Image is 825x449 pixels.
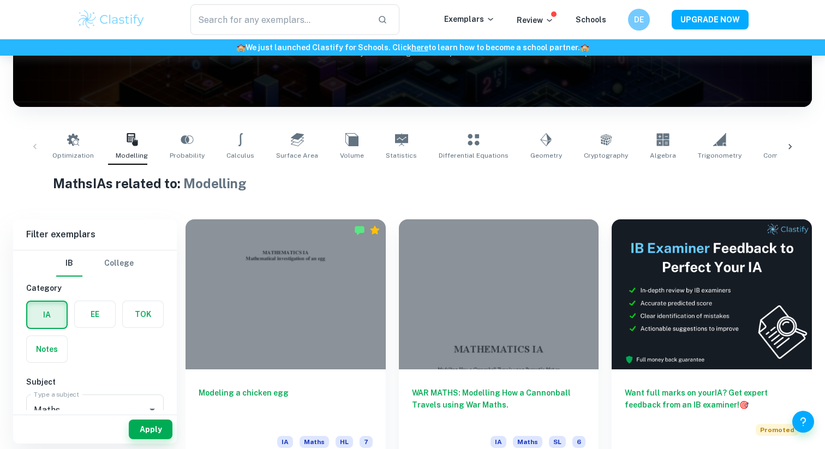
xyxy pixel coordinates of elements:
span: Maths [300,436,329,448]
button: IA [27,302,67,328]
button: EE [75,301,115,327]
img: Marked [354,225,365,236]
button: Help and Feedback [792,411,814,433]
p: Exemplars [444,13,495,25]
h6: Subject [26,376,164,388]
button: Notes [27,336,67,362]
span: Maths [513,436,542,448]
span: 🏫 [580,43,589,52]
h6: Modeling a chicken egg [199,387,373,423]
span: Complex Numbers [763,151,823,160]
h6: Filter exemplars [13,219,177,250]
span: SL [549,436,566,448]
span: Statistics [386,151,417,160]
span: 6 [572,436,585,448]
span: IA [491,436,506,448]
h6: DE [633,14,645,26]
span: Volume [340,151,364,160]
span: Cryptography [584,151,628,160]
span: Promoted [756,424,799,436]
span: Probability [170,151,205,160]
button: College [104,250,134,277]
span: Optimization [52,151,94,160]
span: Geometry [530,151,562,160]
span: Algebra [650,151,676,160]
button: TOK [123,301,163,327]
h6: Want full marks on your IA ? Get expert feedback from an IB examiner! [625,387,799,411]
a: here [411,43,428,52]
button: Open [145,402,160,417]
span: Trigonometry [698,151,742,160]
span: Calculus [226,151,254,160]
span: HL [336,436,353,448]
button: DE [628,9,650,31]
input: Search for any exemplars... [190,4,369,35]
p: Review [517,14,554,26]
a: Schools [576,15,606,24]
span: Surface Area [276,151,318,160]
span: Modelling [116,151,148,160]
span: Modelling [183,176,247,191]
div: Premium [369,225,380,236]
span: Differential Equations [439,151,509,160]
img: Clastify logo [76,9,146,31]
button: Apply [129,420,172,439]
h6: Category [26,282,164,294]
button: IB [56,250,82,277]
h6: We just launched Clastify for Schools. Click to learn how to become a school partner. [2,41,823,53]
span: 🏫 [236,43,246,52]
h6: WAR MATHS: Modelling How a Cannonball Travels using War Maths. [412,387,586,423]
span: 7 [360,436,373,448]
span: IA [277,436,293,448]
div: Filter type choice [56,250,134,277]
img: Thumbnail [612,219,812,369]
label: Type a subject [34,390,79,399]
h1: Maths IAs related to: [53,173,772,193]
span: 🎯 [739,400,749,409]
button: UPGRADE NOW [672,10,749,29]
